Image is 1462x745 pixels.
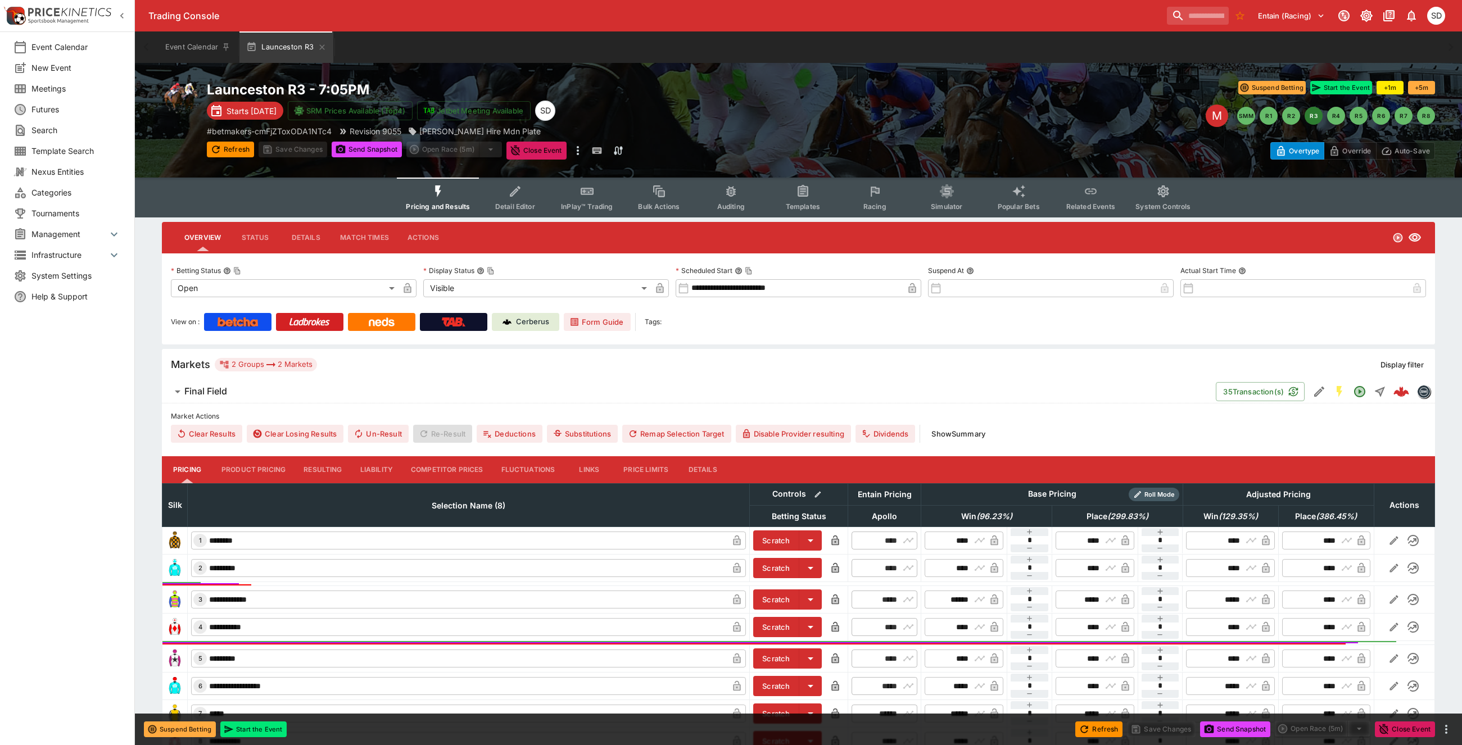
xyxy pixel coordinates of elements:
button: R2 [1282,107,1300,125]
button: Final Field [162,380,1216,403]
img: PriceKinetics Logo [3,4,26,27]
button: Remap Selection Target [622,425,731,443]
button: Straight [1370,381,1390,402]
img: PriceKinetics [28,8,111,16]
button: Overtype [1270,142,1324,160]
button: Resulting [295,456,351,483]
img: Cerberus [503,317,512,326]
img: betmakers [1418,385,1430,398]
span: Bulk Actions [638,202,680,211]
span: InPlay™ Trading [561,202,613,211]
button: Toggle light/dark mode [1356,6,1377,26]
img: runner 5 [166,649,184,667]
button: Suspend Betting [1238,81,1306,94]
button: Close Event [1375,721,1435,737]
button: Scratch [753,648,799,669]
button: Display StatusCopy To Clipboard [477,267,485,275]
img: jetbet-logo.svg [423,105,434,116]
button: Scratch [753,617,799,637]
button: R7 [1395,107,1413,125]
span: Management [31,228,107,240]
button: Close Event [506,142,567,160]
button: Clear Results [171,425,242,443]
p: Overtype [1289,145,1319,157]
div: Base Pricing [1024,487,1081,501]
button: Substitutions [547,425,618,443]
button: Copy To Clipboard [233,267,241,275]
button: Display filter [1374,356,1431,374]
button: ShowSummary [925,425,992,443]
button: Copy To Clipboard [745,267,753,275]
button: +1m [1377,81,1404,94]
label: Market Actions [171,408,1426,425]
p: Suspend At [928,266,964,275]
span: Auditing [717,202,745,211]
p: [PERSON_NAME] Hire Mdn Plate [419,125,541,137]
p: Display Status [423,266,474,275]
a: Form Guide [564,313,631,331]
span: System Settings [31,270,121,281]
div: 2 Groups 2 Markets [219,358,313,371]
span: Meetings [31,83,121,94]
img: Betcha [218,317,258,326]
div: Show/hide Price Roll mode configuration. [1129,488,1179,501]
button: Product Pricing [212,456,295,483]
button: Start the Event [220,721,287,737]
button: Copy To Clipboard [487,267,495,275]
button: Refresh [1075,721,1122,737]
div: Salters Hire Mdn Plate [408,125,541,137]
nav: pagination navigation [1237,107,1435,125]
span: Template Search [31,145,121,157]
span: Un-Result [348,425,408,443]
button: Send Snapshot [1200,721,1270,737]
img: runner 2 [166,559,184,577]
span: Help & Support [31,290,121,302]
h5: Markets [171,358,210,371]
span: Re-Result [413,425,472,443]
span: Place(386.45%) [1283,510,1369,523]
button: more [1440,723,1453,736]
div: Edit Meeting [1206,105,1228,127]
button: 35Transaction(s) [1216,382,1305,401]
span: Win(96.23%) [949,510,1025,523]
button: SRM Prices Available (Top4) [288,101,413,120]
button: Edit Detail [1309,381,1329,402]
button: Match Times [331,224,398,251]
span: Win(129.35%) [1191,510,1270,523]
button: Actual Start Time [1238,267,1246,275]
button: Send Snapshot [332,142,402,157]
button: No Bookmarks [1231,7,1249,25]
button: R8 [1417,107,1435,125]
span: New Event [31,62,121,74]
button: Clear Losing Results [247,425,343,443]
span: Tournaments [31,207,121,219]
p: Actual Start Time [1180,266,1236,275]
span: 2 [196,564,205,572]
button: Launceston R3 [239,31,333,63]
span: Pricing and Results [406,202,470,211]
img: Neds [369,317,394,326]
button: Deductions [477,425,542,443]
button: Suspend Betting [144,721,216,737]
button: Select Tenant [1251,7,1332,25]
img: logo-cerberus--red.svg [1393,384,1409,399]
button: R1 [1260,107,1278,125]
th: Actions [1374,483,1434,526]
h6: Final Field [184,385,227,397]
span: 4 [196,623,205,631]
button: R4 [1327,107,1345,125]
button: Bulk edit [811,487,825,502]
button: Stuart Dibb [1424,3,1449,28]
span: Detail Editor [495,202,535,211]
button: Scratch [753,530,799,551]
p: Revision 9055 [350,125,401,137]
button: Competitor Prices [402,456,492,483]
button: Links [564,456,614,483]
button: Fluctuations [492,456,564,483]
p: Copy To Clipboard [207,125,332,137]
button: SGM Enabled [1329,381,1350,402]
em: ( 96.23 %) [976,510,1012,523]
button: Suspend At [966,267,974,275]
span: Templates [786,202,820,211]
p: Auto-Save [1395,145,1430,157]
